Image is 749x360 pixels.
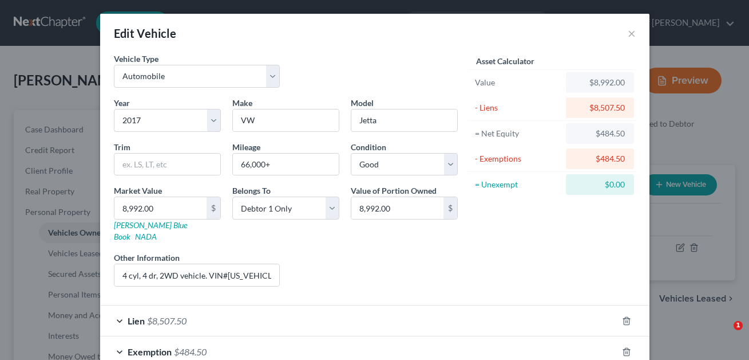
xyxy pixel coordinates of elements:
div: - Exemptions [475,153,561,165]
input: 0.00 [351,197,443,219]
label: Mileage [232,141,260,153]
input: ex. LS, LT, etc [114,154,220,175]
label: Asset Calculator [476,55,534,67]
label: Vehicle Type [114,53,158,65]
label: Other Information [114,252,180,264]
span: Make [232,98,252,108]
a: NADA [135,232,157,241]
label: Trim [114,141,130,153]
div: $484.50 [575,153,625,165]
span: Lien [128,315,145,326]
div: Value [475,77,561,88]
label: Market Value [114,185,162,197]
label: Year [114,97,130,109]
button: × [628,26,636,40]
label: Condition [351,141,386,153]
span: Belongs To [232,186,271,195]
input: -- [233,154,339,175]
input: (optional) [114,264,280,286]
div: $8,507.50 [575,102,625,114]
div: $484.50 [575,128,625,139]
span: 1 [734,321,743,330]
span: Exemption [128,346,172,357]
div: = Unexempt [475,179,561,190]
div: $8,992.00 [575,77,625,88]
div: - Liens [475,102,561,114]
div: $ [207,197,220,219]
input: ex. Nissan [233,109,339,131]
a: [PERSON_NAME] Blue Book [114,220,187,241]
label: Value of Portion Owned [351,185,437,197]
div: Edit Vehicle [114,25,177,41]
div: $0.00 [575,179,625,190]
input: 0.00 [114,197,207,219]
div: $ [443,197,457,219]
input: ex. Altima [351,109,457,131]
iframe: Intercom live chat [710,321,738,349]
span: $8,507.50 [147,315,187,326]
label: Model [351,97,374,109]
div: = Net Equity [475,128,561,139]
span: $484.50 [174,346,207,357]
